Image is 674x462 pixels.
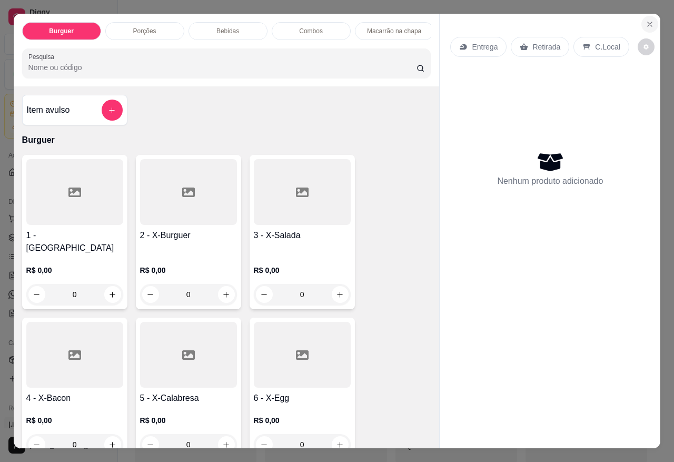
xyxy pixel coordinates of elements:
[140,415,237,426] p: R$ 0,00
[28,62,417,73] input: Pesquisa
[26,415,123,426] p: R$ 0,00
[140,265,237,276] p: R$ 0,00
[216,27,239,35] p: Bebidas
[299,27,323,35] p: Combos
[532,42,560,52] p: Retirada
[638,38,655,55] button: decrease-product-quantity
[254,415,351,426] p: R$ 0,00
[133,27,156,35] p: Porções
[102,100,123,121] button: add-separate-item
[140,229,237,242] h4: 2 - X-Burguer
[254,229,351,242] h4: 3 - X-Salada
[254,265,351,276] p: R$ 0,00
[641,16,658,33] button: Close
[26,229,123,254] h4: 1 - [GEOGRAPHIC_DATA]
[595,42,620,52] p: C.Local
[472,42,498,52] p: Entrega
[254,392,351,405] h4: 6 - X-Egg
[26,392,123,405] h4: 4 - X-Bacon
[27,104,70,116] h4: Item avulso
[26,265,123,276] p: R$ 0,00
[28,52,58,61] label: Pesquisa
[140,392,237,405] h4: 5 - X-Calabresa
[497,175,603,188] p: Nenhum produto adicionado
[22,134,431,146] p: Burguer
[49,27,74,35] p: Burguer
[367,27,421,35] p: Macarrão na chapa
